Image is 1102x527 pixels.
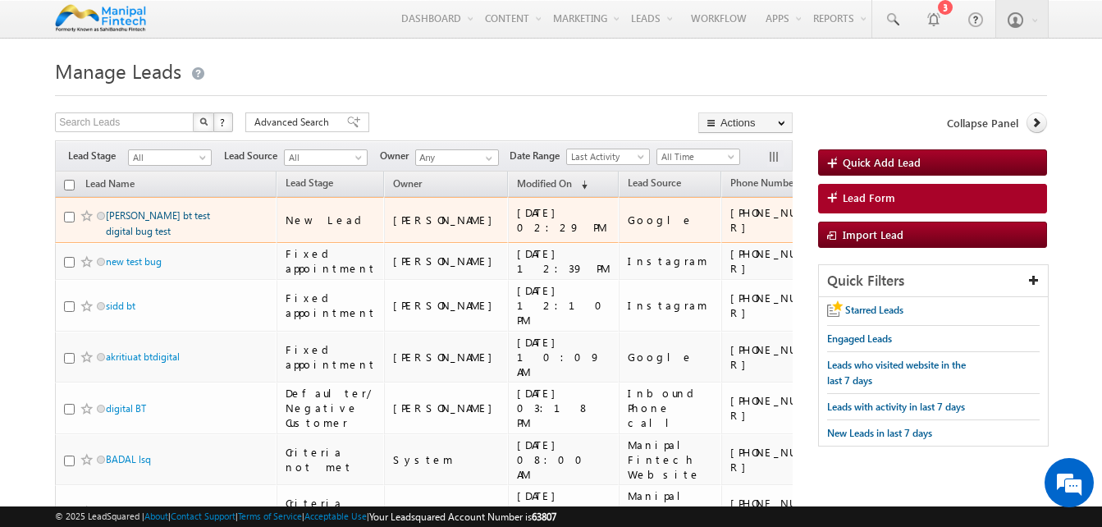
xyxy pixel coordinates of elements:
[947,116,1018,131] span: Collapse Panel
[517,177,572,190] span: Modified On
[269,8,309,48] div: Minimize live chat window
[106,351,180,363] a: akritiuat btdigital
[68,149,128,163] span: Lead Stage
[628,350,714,364] div: Google
[827,427,932,439] span: New Leads in last 7 days
[106,402,146,415] a: digital BT
[393,452,501,467] div: System
[532,511,556,523] span: 63807
[171,511,235,521] a: Contact Support
[277,174,341,195] a: Lead Stage
[144,511,168,521] a: About
[393,298,501,313] div: [PERSON_NAME]
[730,496,837,525] div: [PHONE_NUMBER]
[509,174,596,195] a: Modified On (sorted descending)
[286,342,377,372] div: Fixed appointment
[566,149,650,165] a: Last Activity
[284,149,368,166] a: All
[106,255,162,268] a: new test bug
[567,149,645,164] span: Last Activity
[818,184,1047,213] a: Lead Form
[286,386,377,430] div: Defaulter/ Negative Customer
[286,176,333,189] span: Lead Stage
[223,410,298,432] em: Start Chat
[628,298,714,313] div: Instagram
[628,386,714,430] div: Inbound Phone call
[254,115,334,130] span: Advanced Search
[722,174,805,195] a: Phone Number
[517,335,612,379] div: [DATE] 10:09 AM
[393,401,501,415] div: [PERSON_NAME]
[199,117,208,126] img: Search
[843,190,895,205] span: Lead Form
[843,155,921,169] span: Quick Add Lead
[517,283,612,328] div: [DATE] 12:10 PM
[106,209,210,237] a: [PERSON_NAME] bt test digital bug test
[55,4,146,33] img: Custom Logo
[304,511,367,521] a: Acceptable Use
[55,57,181,84] span: Manage Leads
[730,291,837,320] div: [PHONE_NUMBER]
[106,505,203,517] a: akritiuatmonday chitra
[393,350,501,364] div: [PERSON_NAME]
[517,246,612,276] div: [DATE] 12:39 PM
[845,304,903,316] span: Starred Leads
[286,213,377,227] div: New Lead
[369,511,556,523] span: Your Leadsquared Account Number is
[64,180,75,190] input: Check all records
[574,178,588,191] span: (sorted descending)
[85,86,276,108] div: Chat with us now
[393,503,501,518] div: System
[128,149,212,166] a: All
[415,149,499,166] input: Type to Search
[28,86,69,108] img: d_60004797649_company_0_60004797649
[628,176,681,189] span: Lead Source
[393,177,422,190] span: Owner
[517,205,612,235] div: [DATE] 02:29 PM
[286,246,377,276] div: Fixed appointment
[380,149,415,163] span: Owner
[827,332,892,345] span: Engaged Leads
[730,445,837,474] div: [PHONE_NUMBER]
[286,445,377,474] div: Criteria not met
[106,300,135,312] a: sidd bt
[819,265,1048,297] div: Quick Filters
[730,246,837,276] div: [PHONE_NUMBER]
[657,149,735,164] span: All Time
[620,174,689,195] a: Lead Source
[238,511,302,521] a: Terms of Service
[510,149,566,163] span: Date Range
[393,213,501,227] div: [PERSON_NAME]
[628,254,714,268] div: Instagram
[730,342,837,372] div: [PHONE_NUMBER]
[730,393,837,423] div: [PHONE_NUMBER]
[106,453,151,465] a: BADAL lsq
[213,112,233,132] button: ?
[698,112,793,133] button: Actions
[827,401,965,413] span: Leads with activity in last 7 days
[827,359,966,387] span: Leads who visited website in the last 7 days
[393,254,501,268] div: [PERSON_NAME]
[285,150,363,165] span: All
[843,227,903,241] span: Import Lead
[730,205,837,235] div: [PHONE_NUMBER]
[517,386,612,430] div: [DATE] 03:18 PM
[55,509,556,525] span: © 2025 LeadSquared | | | | |
[286,496,377,525] div: Criteria not met
[224,149,284,163] span: Lead Source
[129,150,207,165] span: All
[656,149,740,165] a: All Time
[220,115,227,129] span: ?
[21,152,300,396] textarea: Type your message and hit 'Enter'
[517,438,612,482] div: [DATE] 08:00 AM
[286,291,377,320] div: Fixed appointment
[730,176,797,189] span: Phone Number
[77,175,143,196] a: Lead Name
[477,150,497,167] a: Show All Items
[628,213,714,227] div: Google
[628,438,714,482] div: Manipal Fintech Website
